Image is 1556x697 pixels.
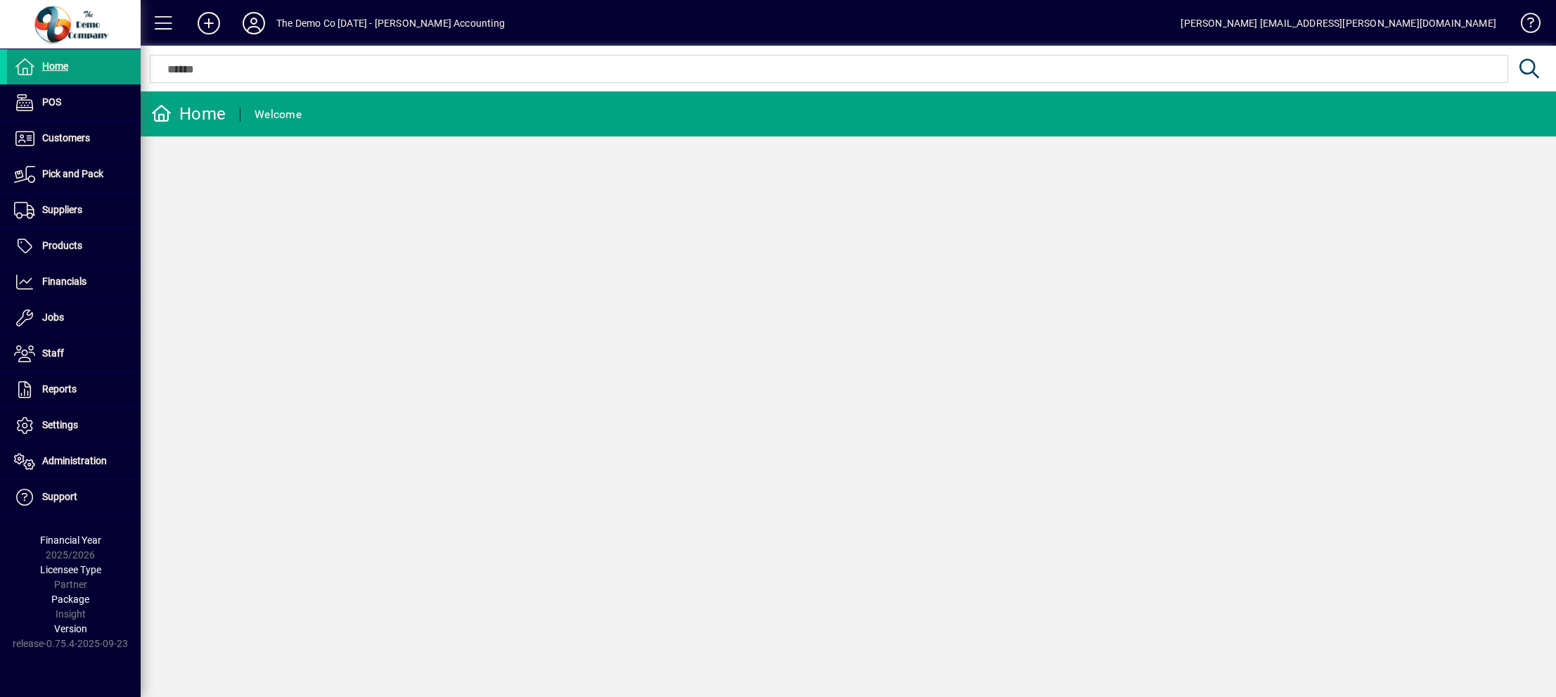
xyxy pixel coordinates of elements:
[42,240,82,251] span: Products
[7,264,141,300] a: Financials
[7,85,141,120] a: POS
[7,121,141,156] a: Customers
[7,300,141,335] a: Jobs
[42,491,77,502] span: Support
[255,103,302,126] div: Welcome
[42,383,77,395] span: Reports
[7,336,141,371] a: Staff
[40,564,101,575] span: Licensee Type
[42,168,103,179] span: Pick and Pack
[7,229,141,264] a: Products
[42,96,61,108] span: POS
[42,132,90,143] span: Customers
[7,157,141,192] a: Pick and Pack
[42,455,107,466] span: Administration
[7,480,141,515] a: Support
[7,193,141,228] a: Suppliers
[51,594,89,605] span: Package
[1510,3,1538,49] a: Knowledge Base
[7,444,141,479] a: Administration
[42,276,86,287] span: Financials
[276,12,505,34] div: The Demo Co [DATE] - [PERSON_NAME] Accounting
[40,535,101,546] span: Financial Year
[7,408,141,443] a: Settings
[42,347,64,359] span: Staff
[231,11,276,36] button: Profile
[186,11,231,36] button: Add
[1181,12,1496,34] div: [PERSON_NAME] [EMAIL_ADDRESS][PERSON_NAME][DOMAIN_NAME]
[7,372,141,407] a: Reports
[42,312,64,323] span: Jobs
[42,204,82,215] span: Suppliers
[42,419,78,430] span: Settings
[151,103,226,125] div: Home
[54,623,87,634] span: Version
[42,60,68,72] span: Home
